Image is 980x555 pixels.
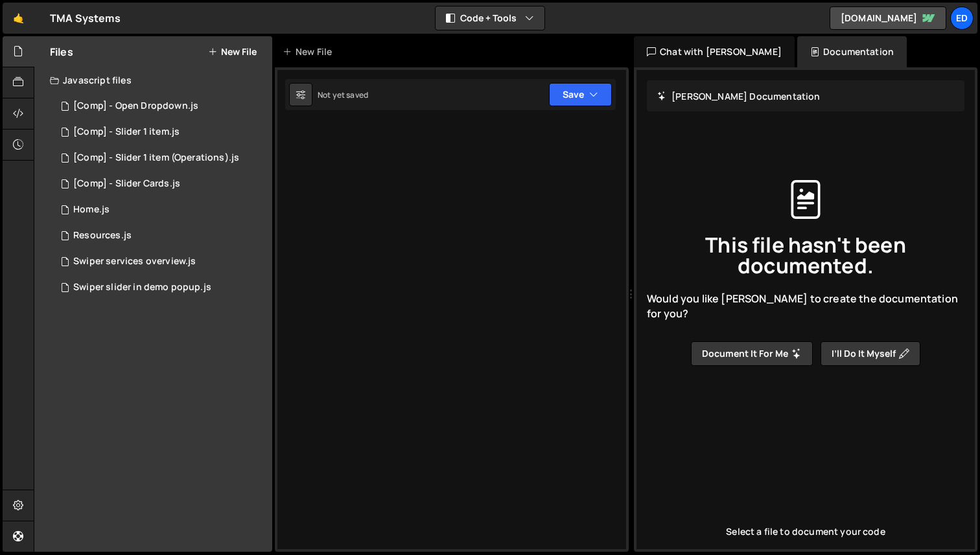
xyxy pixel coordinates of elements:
[797,36,907,67] div: Documentation
[73,152,239,164] div: [Comp] - Slider 1 item (Operations).js
[634,36,795,67] div: Chat with [PERSON_NAME]
[50,275,272,300] div: 15745/43499.js
[691,341,813,366] button: Document it for me
[436,6,544,30] button: Code + Tools
[50,197,272,223] div: 15745/41882.js
[73,178,180,190] div: [Comp] - Slider Cards.js
[73,282,211,293] div: Swiper slider in demo popup.js
[50,10,121,26] div: TMA Systems
[50,249,272,275] div: 15745/44803.js
[657,90,821,102] h2: [PERSON_NAME] Documentation
[283,45,337,58] div: New File
[318,89,368,100] div: Not yet saved
[647,291,964,321] span: Would you like [PERSON_NAME] to create the documentation for you?
[50,223,272,249] div: 15745/44306.js
[73,204,110,216] div: Home.js
[208,47,257,57] button: New File
[830,6,946,30] a: [DOMAIN_NAME]
[549,83,612,106] button: Save
[50,145,272,171] div: 15745/41948.js
[73,230,132,242] div: Resources.js
[73,100,198,112] div: [Comp] - Open Dropdown.js
[647,234,964,276] span: This file hasn't been documented.
[50,171,272,197] div: 15745/42002.js
[821,341,920,366] button: I’ll do it myself
[34,67,272,93] div: Javascript files
[50,45,73,59] h2: Files
[73,126,180,138] div: [Comp] - Slider 1 item.js
[50,93,272,119] div: 15745/41947.js
[950,6,974,30] a: Ed
[73,256,196,267] div: Swiper services overview.js
[3,3,34,34] a: 🤙
[50,119,272,145] div: 15745/41885.js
